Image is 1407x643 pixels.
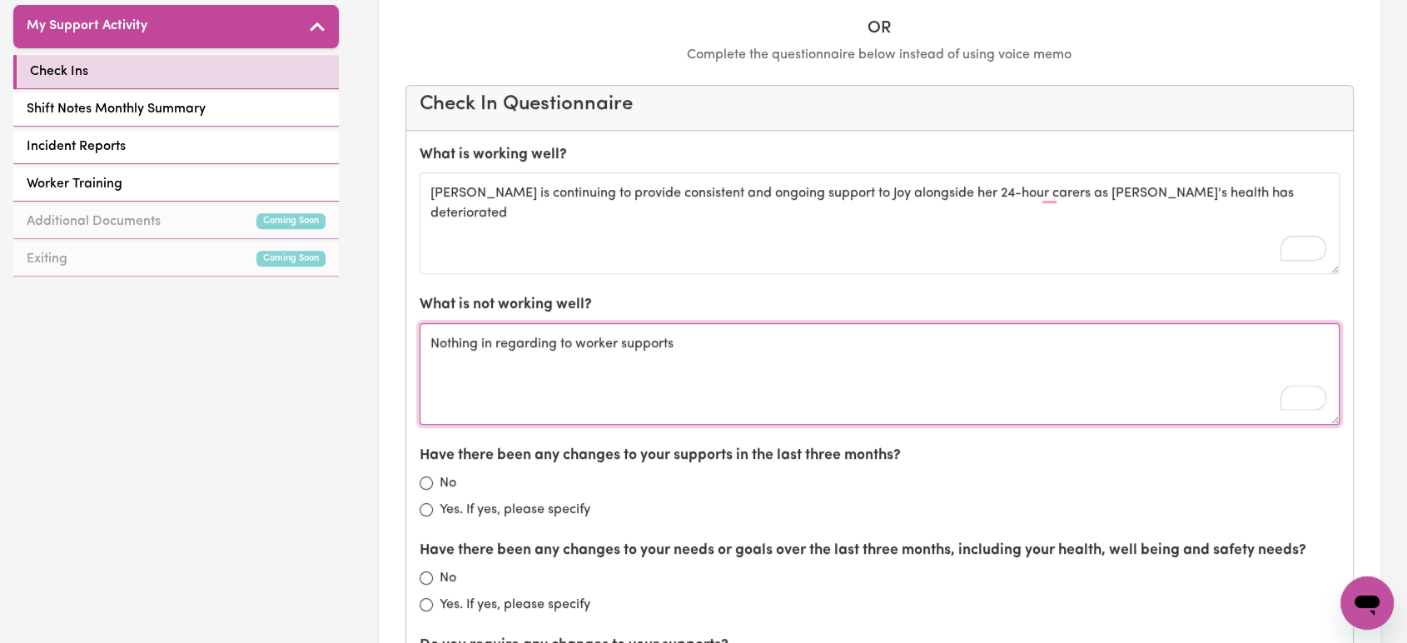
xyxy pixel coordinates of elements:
label: What is not working well? [420,294,592,316]
span: Exiting [27,249,67,269]
label: Yes. If yes, please specify [440,500,590,520]
a: Shift Notes Monthly Summary [13,92,339,127]
span: Incident Reports [27,137,126,157]
button: My Support Activity [13,5,339,48]
a: Additional DocumentsComing Soon [13,205,339,239]
iframe: Button to launch messaging window [1340,576,1394,630]
label: No [440,568,456,588]
label: Yes. If yes, please specify [440,595,590,615]
textarea: To enrich screen reader interactions, please activate Accessibility in Grammarly extension settings [420,323,1340,425]
label: Have there been any changes to your supports in the last three months? [420,445,901,466]
p: Complete the questionnaire below instead of using voice memo [405,45,1355,65]
h5: My Support Activity [27,18,147,34]
label: Have there been any changes to your needs or goals over the last three months, including your hea... [420,540,1306,561]
span: Additional Documents [27,212,161,232]
span: Worker Training [27,174,122,194]
a: Worker Training [13,167,339,202]
h4: Check In Questionnaire [420,92,1340,117]
label: No [440,473,456,493]
h5: OR [405,18,1355,38]
small: Coming Soon [256,213,326,229]
a: ExitingComing Soon [13,242,339,277]
span: Shift Notes Monthly Summary [27,99,206,119]
a: Check Ins [13,55,339,89]
small: Coming Soon [256,251,326,267]
a: Incident Reports [13,130,339,164]
textarea: To enrich screen reader interactions, please activate Accessibility in Grammarly extension settings [420,172,1340,274]
label: What is working well? [420,144,567,166]
span: Check Ins [30,62,88,82]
